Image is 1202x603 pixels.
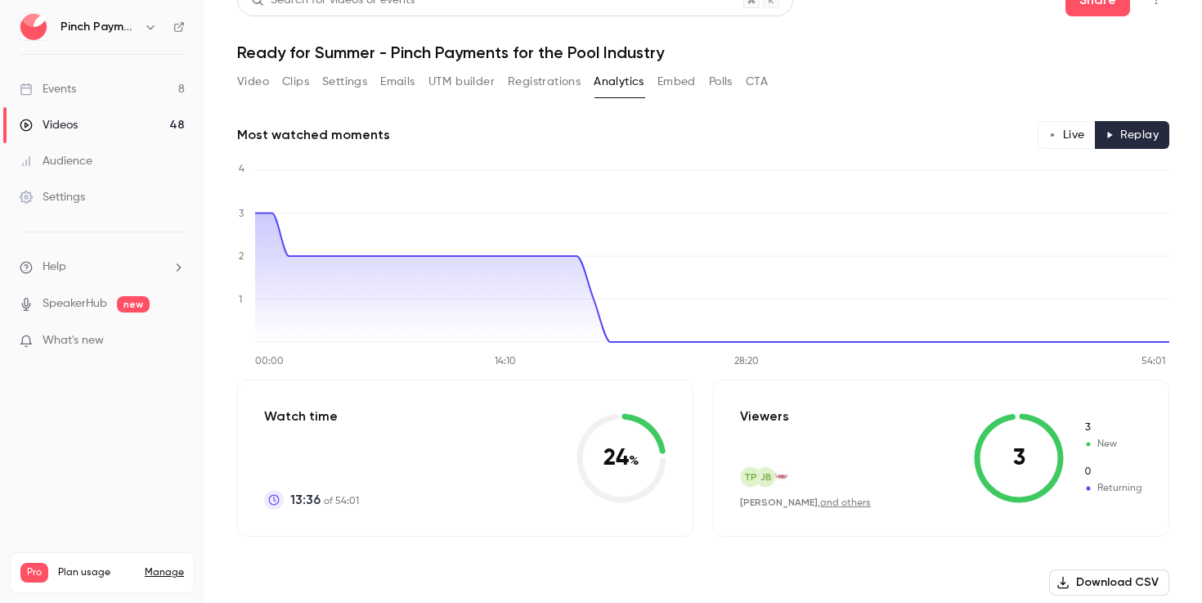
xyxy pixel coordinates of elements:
[237,69,269,95] button: Video
[495,357,516,367] tspan: 14:10
[1083,437,1142,452] span: New
[165,334,185,349] iframe: Noticeable Trigger
[740,496,871,510] div: ,
[428,69,495,95] button: UTM builder
[760,470,772,484] span: JB
[290,490,359,510] p: of 54:01
[1141,357,1165,367] tspan: 54:01
[43,259,66,276] span: Help
[380,69,415,95] button: Emails
[58,566,135,579] span: Plan usage
[740,497,818,508] span: [PERSON_NAME]
[709,69,733,95] button: Polls
[1083,421,1142,435] span: New
[1038,121,1096,149] button: Live
[290,490,321,510] span: 13:36
[657,69,696,95] button: Embed
[734,357,759,367] tspan: 28:20
[43,332,104,349] span: What's new
[239,295,242,305] tspan: 1
[1083,481,1142,496] span: Returning
[20,259,185,276] li: help-dropdown-opener
[264,407,359,426] p: Watch time
[43,295,107,313] a: SpeakerHub
[20,14,47,40] img: Pinch Payments
[508,69,581,95] button: Registrations
[594,69,644,95] button: Analytics
[239,252,244,262] tspan: 2
[239,164,244,174] tspan: 4
[20,189,85,205] div: Settings
[255,357,284,367] tspan: 00:00
[1049,569,1169,596] button: Download CSV
[744,470,757,484] span: TP
[239,209,244,219] tspan: 3
[237,125,390,145] h2: Most watched moments
[740,407,789,426] p: Viewers
[322,69,367,95] button: Settings
[820,498,871,508] a: and others
[746,69,768,95] button: CTA
[61,19,137,35] h6: Pinch Payments
[117,296,150,313] span: new
[20,563,48,583] span: Pro
[20,117,78,133] div: Videos
[770,467,788,485] img: directpoolsupplies.com.au
[282,69,309,95] button: Clips
[1083,465,1142,479] span: Returning
[237,43,1169,62] h1: Ready for Summer - Pinch Payments for the Pool Industry
[20,81,76,97] div: Events
[20,153,92,169] div: Audience
[1095,121,1169,149] button: Replay
[145,566,184,579] a: Manage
